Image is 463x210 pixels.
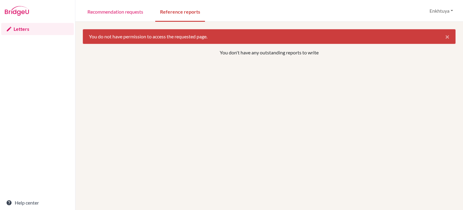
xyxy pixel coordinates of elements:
[1,197,74,209] a: Help center
[83,1,148,22] a: Recommendation requests
[83,29,456,44] div: You do not have permission to access the requested page.
[427,5,456,17] button: Enkhtuya
[5,6,29,16] img: Bridge-U
[439,29,455,44] button: Close
[155,1,205,22] a: Reference reports
[1,23,74,35] a: Letters
[118,49,420,56] p: You don't have any outstanding reports to write
[445,32,449,41] span: ×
